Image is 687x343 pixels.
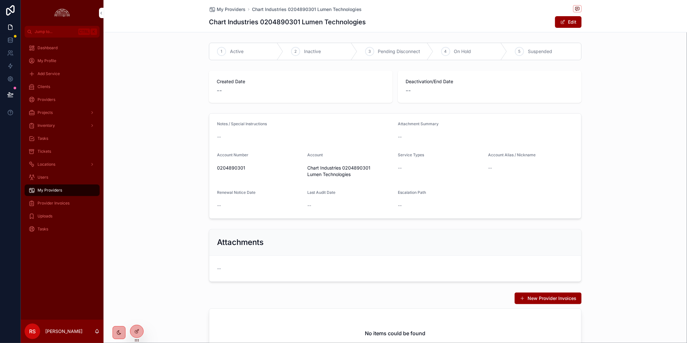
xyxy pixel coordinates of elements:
span: -- [488,165,492,171]
span: Projects [38,110,53,115]
span: My Providers [217,6,245,13]
span: Account [308,152,323,157]
span: 3 [368,49,371,54]
span: Suspended [528,48,552,55]
span: -- [217,265,221,272]
span: Deactivation/End Date [406,78,574,85]
span: Tasks [38,136,48,141]
button: Jump to...CtrlK [25,26,100,38]
span: 5 [518,49,521,54]
a: My Providers [25,184,100,196]
span: Last Audit Date [308,190,336,195]
a: Locations [25,159,100,170]
span: Service Types [398,152,424,157]
span: 0204890301 [217,165,302,171]
a: Users [25,171,100,183]
span: -- [217,86,222,95]
span: 1 [221,49,223,54]
span: Ctrl [78,28,90,35]
span: -- [398,134,402,140]
a: Projects [25,107,100,118]
span: -- [308,202,311,209]
span: Escalation Path [398,190,426,195]
span: Clients [38,84,50,89]
a: Add Service [25,68,100,80]
a: Uploads [25,210,100,222]
p: [PERSON_NAME] [45,328,82,335]
a: Dashboard [25,42,100,54]
h2: No items could be found [365,329,426,337]
span: Notes / Special Instructions [217,121,267,126]
a: Provider Invoices [25,197,100,209]
a: Inventory [25,120,100,131]
a: Tasks [25,223,100,235]
h2: Attachments [217,237,264,248]
span: Account Alias / Nickname [488,152,536,157]
span: Tasks [38,227,48,232]
span: -- [406,86,411,95]
span: My Profile [38,58,56,63]
button: Edit [555,16,582,28]
span: Uploads [38,214,52,219]
span: Renewal Notice Date [217,190,256,195]
span: Provider Invoices [38,201,70,206]
a: Chart Industries 0204890301 Lumen Technologies [252,6,362,13]
a: Tickets [25,146,100,157]
span: Account Number [217,152,248,157]
img: App logo [53,8,71,18]
span: RS [29,327,36,335]
span: Jump to... [35,29,76,34]
button: New Provider Invoices [515,293,582,304]
h1: Chart Industries 0204890301 Lumen Technologies [209,17,366,27]
span: 2 [294,49,297,54]
span: Active [230,48,244,55]
span: Chart Industries 0204890301 Lumen Technologies [308,165,393,178]
span: -- [217,202,221,209]
span: Attachment Summary [398,121,439,126]
span: Add Service [38,71,60,76]
span: On Hold [454,48,471,55]
a: My Providers [209,6,245,13]
a: Tasks [25,133,100,144]
span: -- [398,165,402,171]
span: Pending Disconnect [378,48,420,55]
a: Providers [25,94,100,105]
span: Inactive [304,48,321,55]
a: Clients [25,81,100,93]
a: My Profile [25,55,100,67]
span: -- [398,202,402,209]
span: Dashboard [38,45,58,50]
div: scrollable content [21,38,104,243]
span: 4 [444,49,447,54]
span: Created Date [217,78,385,85]
span: Inventory [38,123,55,128]
span: K [91,29,96,34]
span: Users [38,175,48,180]
span: Tickets [38,149,51,154]
span: Locations [38,162,55,167]
span: Providers [38,97,55,102]
span: -- [217,134,221,140]
span: My Providers [38,188,62,193]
